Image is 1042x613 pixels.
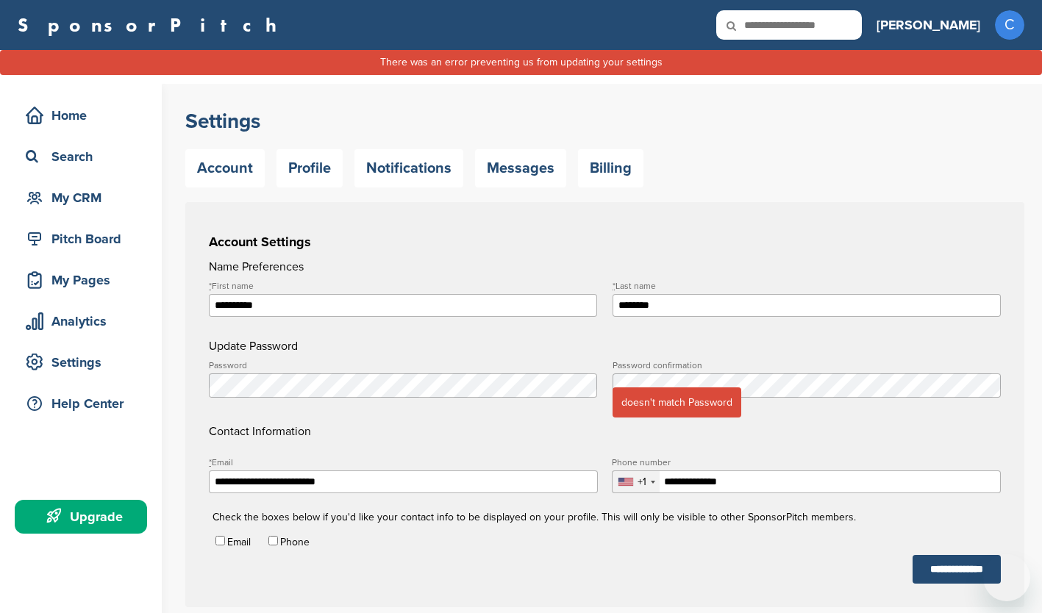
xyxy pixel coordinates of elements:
abbr: required [613,281,615,291]
span: doesn't match Password [613,387,741,417]
label: Phone number [612,458,1001,467]
label: Phone [280,536,310,548]
a: Search [15,140,147,173]
div: Upgrade [22,503,147,530]
span: C [995,10,1024,40]
h3: [PERSON_NAME] [877,15,980,35]
a: Messages [475,149,566,187]
a: Settings [15,345,147,379]
div: Analytics [22,308,147,334]
a: Analytics [15,304,147,338]
h4: Contact Information [209,361,1001,440]
a: Pitch Board [15,222,147,256]
label: Last name [613,282,1001,290]
div: Search [22,143,147,170]
label: Email [227,536,251,548]
a: Account [185,149,265,187]
abbr: required [209,281,212,291]
a: SponsorPitch [18,15,286,35]
div: Pitch Board [22,226,147,252]
a: [PERSON_NAME] [877,9,980,41]
a: Help Center [15,387,147,420]
h3: Account Settings [209,232,1001,252]
a: My CRM [15,181,147,215]
h4: Update Password [209,337,1001,355]
div: Settings [22,349,147,376]
div: My CRM [22,184,147,211]
a: Notifications [354,149,463,187]
a: Upgrade [15,500,147,534]
h4: Name Preferences [209,258,1001,276]
label: Password confirmation [613,361,1001,370]
div: Selected country [613,471,660,492]
div: Home [22,102,147,129]
a: My Pages [15,263,147,297]
a: Profile [276,149,343,187]
iframe: Button to launch messaging window [983,554,1030,601]
h2: Settings [185,108,1024,135]
abbr: required [209,457,212,467]
a: Home [15,98,147,132]
label: Password [209,361,597,370]
div: Help Center [22,390,147,417]
div: My Pages [22,267,147,293]
div: +1 [638,477,646,487]
label: First name [209,282,597,290]
a: Billing [578,149,643,187]
label: Email [209,458,598,467]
